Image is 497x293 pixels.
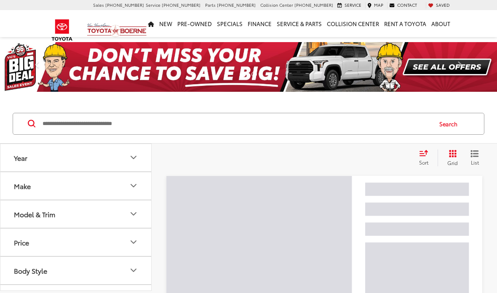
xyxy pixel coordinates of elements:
span: Contact [397,2,417,8]
span: Map [374,2,383,8]
div: Price [14,238,29,246]
span: [PHONE_NUMBER] [105,2,144,8]
div: Year [128,152,139,162]
span: Saved [436,2,450,8]
img: Vic Vaughan Toyota of Boerne [87,23,147,37]
a: Contact [387,2,419,8]
span: [PHONE_NUMBER] [217,2,256,8]
div: Body Style [128,265,139,275]
a: Pre-Owned [175,10,214,37]
span: Sales [93,2,104,8]
a: Rent a Toyota [382,10,429,37]
input: Search by Make, Model, or Keyword [42,114,431,134]
span: List [470,159,479,166]
button: List View [464,149,485,166]
div: Make [14,182,31,190]
a: Home [145,10,157,37]
div: Year [14,154,27,162]
span: [PHONE_NUMBER] [162,2,200,8]
div: Make [128,181,139,191]
span: Service [345,2,361,8]
button: Grid View [438,149,464,166]
div: Model & Trim [128,209,139,219]
a: Finance [245,10,274,37]
button: Model & TrimModel & Trim [0,200,152,228]
button: Body StyleBody Style [0,257,152,284]
a: Service [335,2,363,8]
a: Specials [214,10,245,37]
button: Search [431,113,470,134]
img: Toyota [46,16,78,44]
button: PricePrice [0,229,152,256]
a: Collision Center [324,10,382,37]
span: Grid [447,159,458,166]
div: Model & Trim [14,210,55,218]
span: Collision Center [260,2,293,8]
div: Body Style [14,266,47,274]
a: New [157,10,175,37]
div: Price [128,237,139,247]
span: Sort [419,159,428,166]
a: Map [365,2,385,8]
a: My Saved Vehicles [426,2,452,8]
a: Service & Parts: Opens in a new tab [274,10,324,37]
span: Service [146,2,160,8]
span: Parts [205,2,216,8]
button: MakeMake [0,172,152,200]
button: Select sort value [415,149,438,166]
button: YearYear [0,144,152,171]
span: [PHONE_NUMBER] [294,2,333,8]
a: About [429,10,453,37]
